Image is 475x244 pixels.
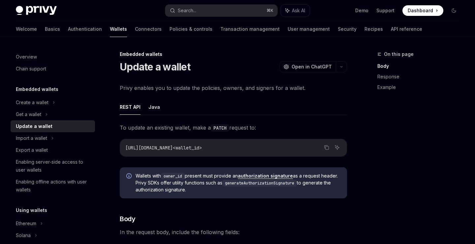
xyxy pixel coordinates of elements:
a: Security [338,21,357,37]
button: REST API [120,99,141,115]
a: User management [288,21,330,37]
span: Body [120,214,135,224]
span: In the request body, include the following fields: [120,227,347,237]
button: Ask AI [281,5,310,17]
a: Recipes [364,21,383,37]
a: Support [376,7,395,14]
span: Dashboard [408,7,433,14]
code: owner_id [161,173,185,180]
a: Basics [45,21,60,37]
a: Dashboard [402,5,443,16]
a: Wallets [110,21,127,37]
span: Open in ChatGPT [292,63,332,70]
code: PATCH [211,124,229,132]
a: Enabling server-side access to user wallets [11,156,95,176]
div: Import a wallet [16,134,47,142]
a: Enabling offline actions with user wallets [11,176,95,196]
div: Export a wallet [16,146,48,154]
h5: Using wallets [16,206,47,214]
a: Connectors [135,21,162,37]
a: Authentication [68,21,102,37]
a: API reference [391,21,422,37]
img: dark logo [16,6,57,15]
a: Update a wallet [11,120,95,132]
span: [URL][DOMAIN_NAME]<wallet_id> [125,145,202,151]
code: generateAuthorizationSignature [222,180,297,186]
button: Open in ChatGPT [279,61,336,72]
div: Embedded wallets [120,51,347,58]
a: Overview [11,51,95,63]
a: Transaction management [220,21,280,37]
a: Welcome [16,21,37,37]
button: Toggle dark mode [449,5,459,16]
div: Chain support [16,65,46,73]
div: Ethereum [16,220,36,227]
div: Overview [16,53,37,61]
a: Body [377,61,464,71]
a: Response [377,71,464,82]
div: Create a wallet [16,99,48,106]
a: Export a wallet [11,144,95,156]
div: Get a wallet [16,110,41,118]
a: authorization signature [238,173,293,179]
span: To update an existing wallet, make a request to: [120,123,347,132]
button: Java [148,99,160,115]
div: Solana [16,231,31,239]
svg: Info [126,173,133,180]
button: Ask AI [333,143,341,152]
div: Enabling server-side access to user wallets [16,158,91,174]
span: Privy enables you to update the policies, owners, and signers for a wallet. [120,83,347,93]
a: Chain support [11,63,95,75]
h1: Update a wallet [120,61,190,73]
a: Demo [355,7,368,14]
span: Wallets with present must provide an as a request header. Privy SDKs offer utility functions such... [136,173,340,193]
div: Enabling offline actions with user wallets [16,178,91,194]
span: On this page [384,50,414,58]
button: Search...⌘K [165,5,277,17]
button: Copy the contents from the code block [322,143,331,152]
span: ⌘ K [267,8,273,13]
a: Policies & controls [170,21,212,37]
h5: Embedded wallets [16,85,58,93]
a: Example [377,82,464,93]
div: Search... [178,7,196,15]
span: Ask AI [292,7,305,14]
div: Update a wallet [16,122,52,130]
